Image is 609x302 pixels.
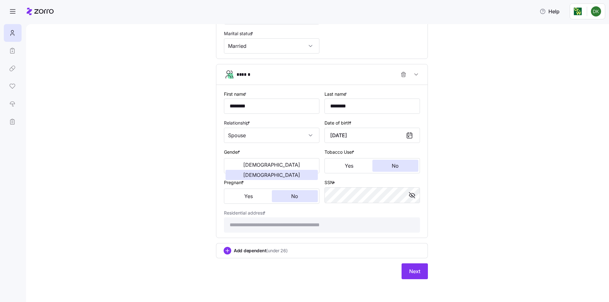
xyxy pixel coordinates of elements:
[540,8,560,15] span: Help
[243,172,300,177] span: [DEMOGRAPHIC_DATA]
[224,149,241,156] label: Gender
[224,247,231,254] svg: add icon
[324,179,337,186] label: SSN
[534,5,565,18] button: Help
[224,179,245,186] label: Pregnant
[224,209,267,216] label: Residential address
[324,149,356,156] label: Tobacco User
[224,91,248,98] label: First name
[244,194,253,199] span: Yes
[324,119,353,126] label: Date of birth
[224,30,254,37] label: Marital status
[324,128,420,143] input: MM/DD/YYYY
[266,247,287,254] span: (under 26)
[324,91,348,98] label: Last name
[409,267,420,275] span: Next
[402,263,428,279] button: Next
[392,163,399,168] span: No
[224,38,319,54] input: Select marital status
[574,8,582,15] img: Employer logo
[224,128,319,143] input: Select relationship
[591,6,601,16] img: 5a5de0d9d9f007bdc1228ec5d17bd539
[224,119,251,126] label: Relationship
[243,162,300,167] span: [DEMOGRAPHIC_DATA]
[345,163,353,168] span: Yes
[234,247,288,254] span: Add dependent
[291,194,298,199] span: No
